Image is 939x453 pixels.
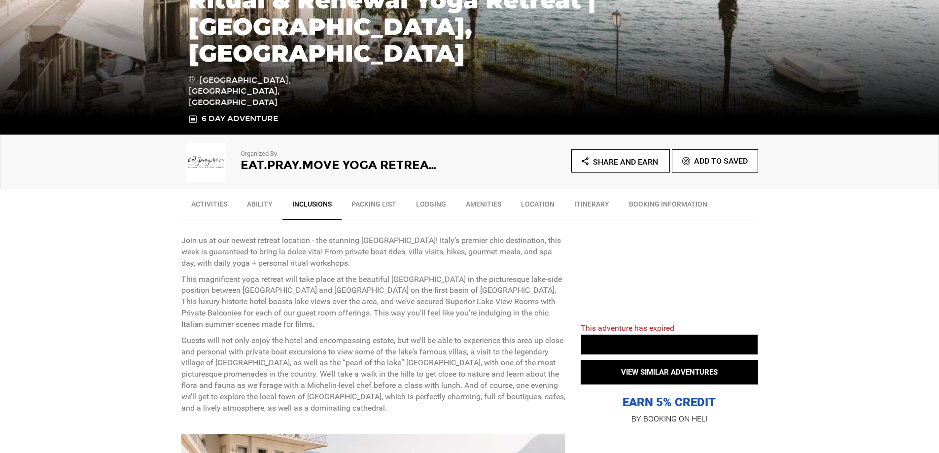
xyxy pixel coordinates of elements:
[241,149,443,159] p: Organized By
[202,113,278,125] span: 6 Day Adventure
[181,142,231,182] img: d36b5097d266bbf269cf3ae44351532b.png
[181,235,566,269] p: Join us at our newest retreat location - the stunning [GEOGRAPHIC_DATA]! Italy’s premier chic des...
[237,194,282,219] a: Ability
[619,194,717,219] a: BOOKING INFORMATION
[456,194,511,219] a: Amenities
[181,335,566,414] p: Guests will not only enjoy the hotel and encompassing estate, but we’ll be able to experience thi...
[581,360,758,384] button: VIEW SIMILAR ADVENTURES
[241,159,443,172] h2: Eat.Pray.Move Yoga Retreats
[406,194,456,219] a: Lodging
[181,194,237,219] a: Activities
[581,323,674,333] span: This adventure has expired
[564,194,619,219] a: Itinerary
[342,194,406,219] a: Packing List
[593,157,658,167] span: Share and Earn
[181,274,566,330] p: This magnificent yoga retreat will take place at the beautiful [GEOGRAPHIC_DATA] in the picturesq...
[694,156,748,166] span: Add To Saved
[189,74,329,109] span: [GEOGRAPHIC_DATA], [GEOGRAPHIC_DATA], [GEOGRAPHIC_DATA]
[581,412,758,426] p: BY BOOKING ON HELI
[282,194,342,220] a: Inclusions
[511,194,564,219] a: Location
